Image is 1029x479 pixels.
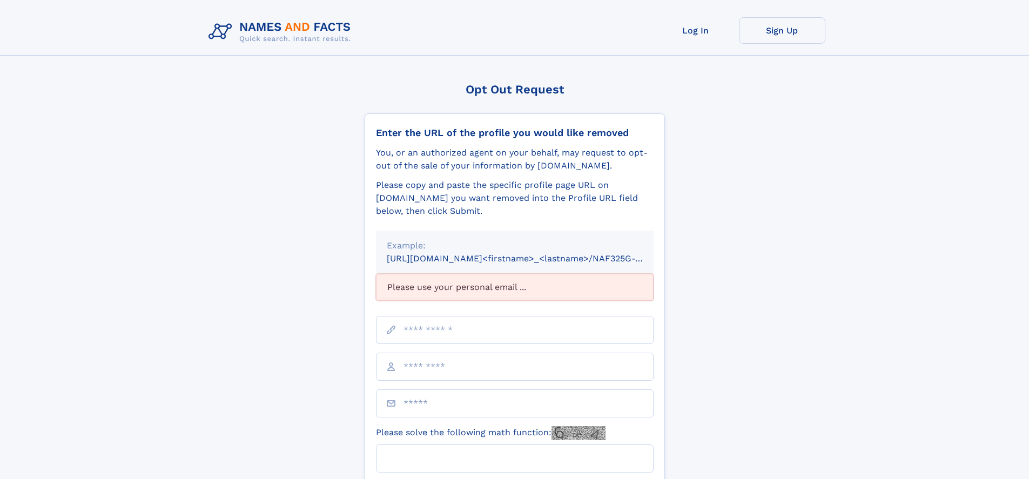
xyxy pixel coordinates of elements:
div: Opt Out Request [365,83,665,96]
a: Sign Up [739,17,825,44]
a: Log In [653,17,739,44]
img: Logo Names and Facts [204,17,360,46]
div: Enter the URL of the profile you would like removed [376,127,654,139]
label: Please solve the following math function: [376,426,606,440]
small: [URL][DOMAIN_NAME]<firstname>_<lastname>/NAF325G-xxxxxxxx [387,253,674,264]
div: Example: [387,239,643,252]
div: Please copy and paste the specific profile page URL on [DOMAIN_NAME] you want removed into the Pr... [376,179,654,218]
div: You, or an authorized agent on your behalf, may request to opt-out of the sale of your informatio... [376,146,654,172]
div: Please use your personal email ... [376,274,654,301]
